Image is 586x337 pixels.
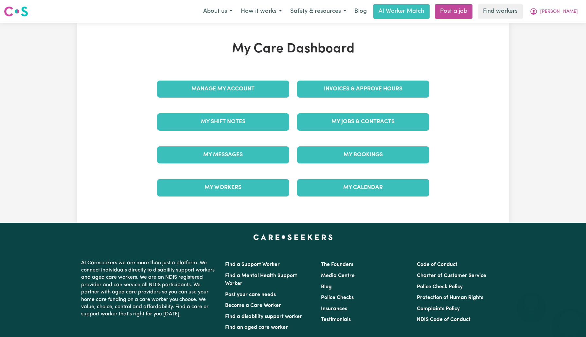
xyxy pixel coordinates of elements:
a: Media Centre [321,273,355,278]
a: My Jobs & Contracts [297,113,429,130]
a: Invoices & Approve Hours [297,81,429,98]
img: Careseekers logo [4,6,28,17]
a: NDIS Code of Conduct [417,317,471,322]
a: Complaints Policy [417,306,460,311]
a: My Shift Notes [157,113,289,130]
a: Become a Care Worker [225,303,281,308]
a: My Messages [157,146,289,163]
a: My Workers [157,179,289,196]
button: About us [199,5,237,18]
a: Protection of Human Rights [417,295,483,300]
button: How it works [237,5,286,18]
a: Careseekers logo [4,4,28,19]
a: Careseekers home page [253,234,333,240]
a: Charter of Customer Service [417,273,486,278]
a: Find workers [478,4,523,19]
a: Find a disability support worker [225,314,302,319]
span: [PERSON_NAME] [540,8,578,15]
a: Post a job [435,4,472,19]
a: Blog [350,4,371,19]
a: Police Check Policy [417,284,463,290]
a: My Calendar [297,179,429,196]
a: Find a Support Worker [225,262,280,267]
button: Safety & resources [286,5,350,18]
a: Code of Conduct [417,262,457,267]
p: At Careseekers we are more than just a platform. We connect individuals directly to disability su... [81,257,217,321]
iframe: Close message [525,295,538,308]
a: The Founders [321,262,353,267]
a: AI Worker Match [373,4,430,19]
h1: My Care Dashboard [153,41,433,57]
a: Insurances [321,306,347,311]
button: My Account [525,5,582,18]
a: Blog [321,284,332,290]
a: Police Checks [321,295,354,300]
a: Manage My Account [157,81,289,98]
a: Find a Mental Health Support Worker [225,273,297,286]
a: Find an aged care worker [225,325,288,330]
a: My Bookings [297,146,429,163]
a: Testimonials [321,317,351,322]
a: Post your care needs [225,292,276,297]
iframe: Button to launch messaging window [560,311,581,332]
